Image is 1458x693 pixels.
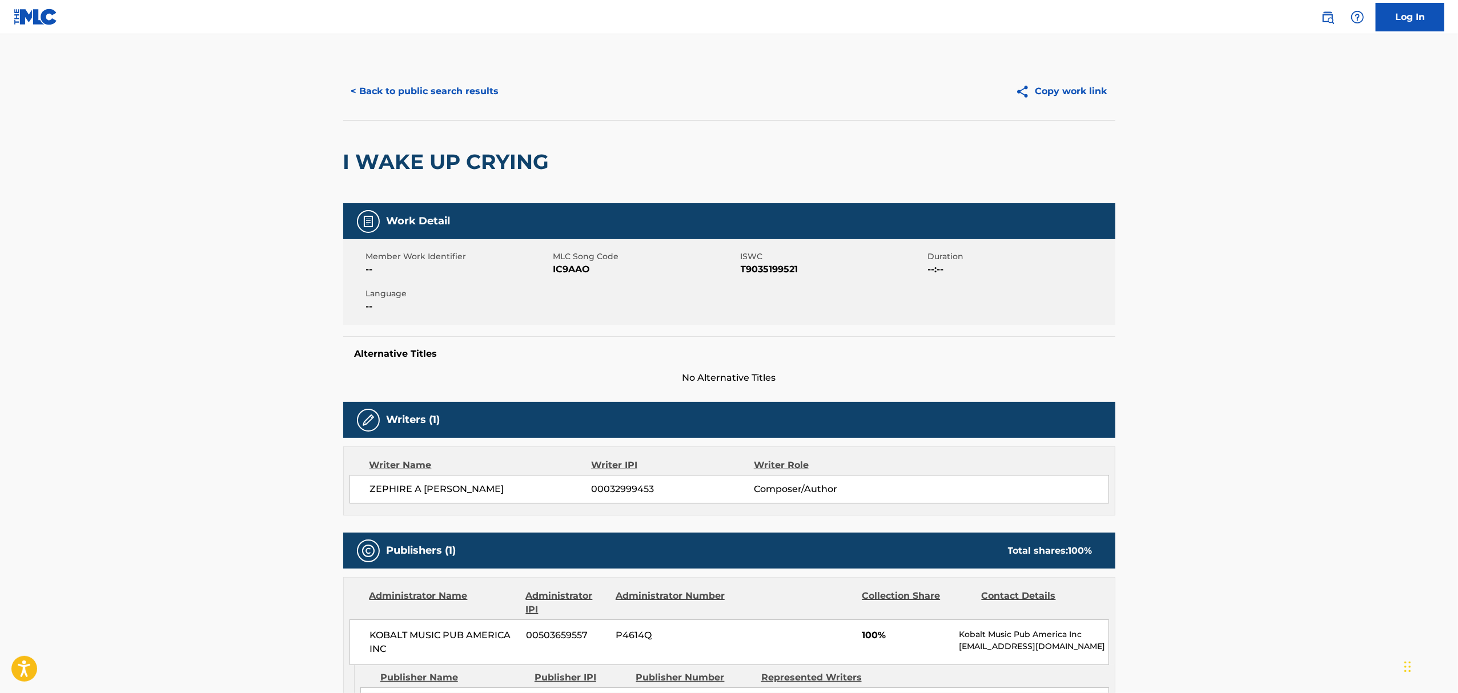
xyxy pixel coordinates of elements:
div: Administrator Number [616,589,726,617]
span: ISWC [741,251,925,263]
span: KOBALT MUSIC PUB AMERICA INC [370,628,518,656]
span: 00032999453 [591,482,753,496]
span: 100 % [1069,545,1093,556]
span: -- [366,300,551,313]
img: MLC Logo [14,9,58,25]
div: Help [1346,6,1369,29]
span: Composer/Author [754,482,902,496]
span: 100% [862,628,950,642]
div: Administrator IPI [526,589,607,617]
div: Drag [1404,650,1411,684]
span: Language [366,288,551,300]
p: Kobalt Music Pub America Inc [959,628,1108,640]
div: Collection Share [862,589,973,617]
h5: Work Detail [387,215,451,228]
div: Writer Name [369,458,592,472]
h5: Writers (1) [387,413,440,426]
button: Copy work link [1007,77,1115,106]
img: search [1321,10,1335,24]
img: Writers [362,413,375,427]
div: Administrator Name [369,589,517,617]
div: Writer IPI [591,458,754,472]
p: [EMAIL_ADDRESS][DOMAIN_NAME] [959,640,1108,652]
div: Represented Writers [761,671,878,684]
a: Log In [1376,3,1444,31]
div: Publisher Number [636,671,753,684]
img: help [1351,10,1364,24]
span: --:-- [928,263,1112,276]
button: < Back to public search results [343,77,507,106]
span: Duration [928,251,1112,263]
span: P4614Q [616,628,726,642]
span: T9035199521 [741,263,925,276]
span: 00503659557 [526,628,607,642]
img: Publishers [362,544,375,558]
img: Work Detail [362,215,375,228]
span: IC9AAO [553,263,738,276]
iframe: Chat Widget [1401,638,1458,693]
div: Publisher IPI [535,671,628,684]
h5: Publishers (1) [387,544,456,557]
h5: Alternative Titles [355,348,1104,360]
div: Total shares: [1008,544,1093,558]
span: -- [366,263,551,276]
h2: I WAKE UP CRYING [343,149,555,175]
div: Writer Role [754,458,902,472]
div: Publisher Name [380,671,526,684]
img: Copy work link [1015,84,1035,99]
span: MLC Song Code [553,251,738,263]
span: No Alternative Titles [343,371,1115,385]
span: ZEPHIRE A [PERSON_NAME] [370,482,592,496]
div: Contact Details [982,589,1093,617]
span: Member Work Identifier [366,251,551,263]
a: Public Search [1316,6,1339,29]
